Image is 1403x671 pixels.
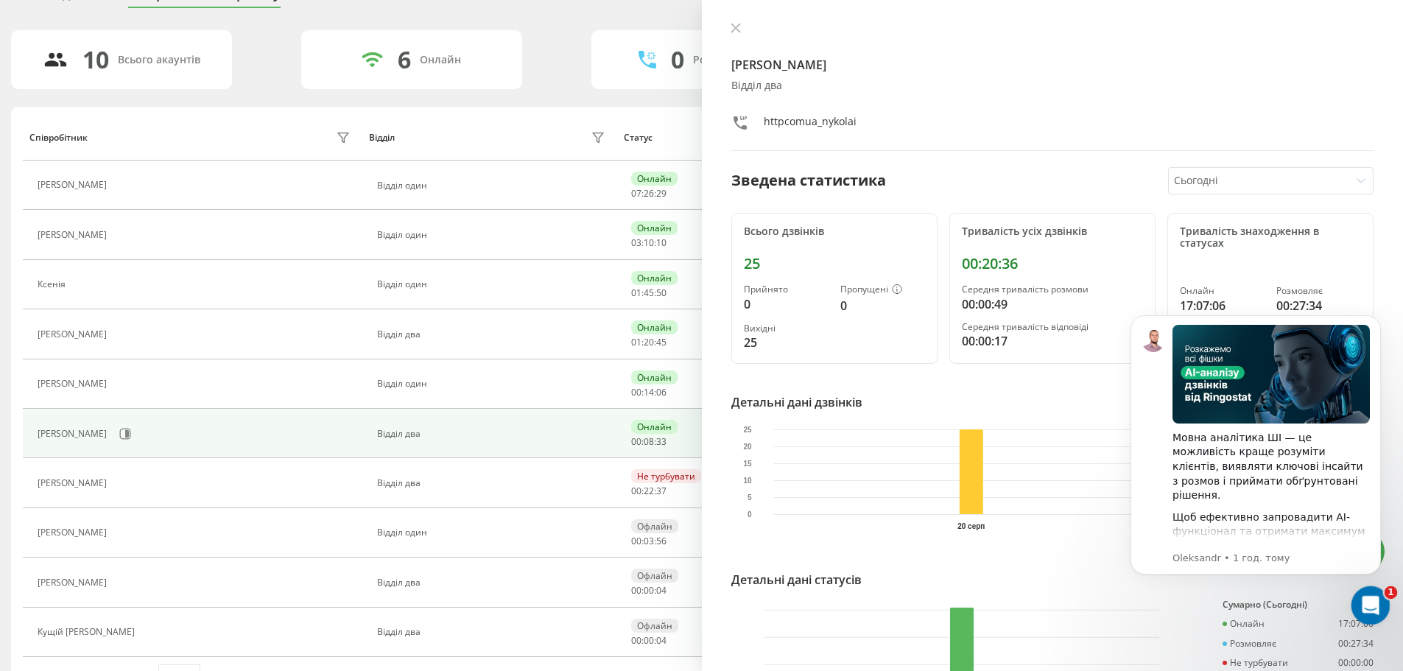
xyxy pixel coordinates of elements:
div: Відділ два [377,627,609,637]
div: Не турбувати [631,469,701,483]
div: : : [631,486,667,496]
div: Онлайн [631,221,678,235]
span: 50 [656,287,667,299]
div: 00:20:36 [962,255,1143,273]
div: 25 [744,334,829,351]
div: Середня тривалість відповіді [962,322,1143,332]
div: Онлайн [631,320,678,334]
span: 00 [631,435,641,448]
div: 25 [744,255,925,273]
span: 20 [644,336,654,348]
div: 6 [398,46,411,74]
div: Відділ два [377,329,609,340]
div: Всього дзвінків [744,225,925,238]
span: 04 [656,634,667,647]
div: Відділ два [377,429,609,439]
div: [PERSON_NAME] [38,180,110,190]
div: Онлайн [1180,286,1265,296]
div: Детальні дані дзвінків [731,393,862,411]
div: Зведена статистика [731,169,886,192]
span: 00 [631,386,641,398]
span: 26 [644,187,654,200]
div: [PERSON_NAME] [38,478,110,488]
span: 01 [631,336,641,348]
div: [PERSON_NAME] [38,230,110,240]
div: Відділ один [377,527,609,538]
div: Онлайн [631,172,678,186]
div: [PERSON_NAME] [38,577,110,588]
div: Відділ два [377,577,609,588]
div: [PERSON_NAME] [38,429,110,439]
span: 03 [631,236,641,249]
div: Не турбувати [1223,658,1288,668]
div: Детальні дані статусів [731,571,862,589]
span: 00 [644,584,654,597]
span: 29 [656,187,667,200]
span: 10 [656,236,667,249]
span: 00 [644,634,654,647]
div: Статус [624,133,653,143]
text: 20 [743,443,752,451]
div: Розмовляють [693,54,764,66]
div: Пропущені [840,284,925,296]
div: : : [631,536,667,547]
span: 14 [644,386,654,398]
span: 06 [656,386,667,398]
div: : : [631,288,667,298]
span: 56 [656,535,667,547]
div: Відділ два [377,478,609,488]
div: : : [631,387,667,398]
span: 08 [644,435,654,448]
span: 45 [656,336,667,348]
span: 00 [631,485,641,497]
h4: [PERSON_NAME] [731,56,1374,74]
span: 33 [656,435,667,448]
div: : : [631,586,667,596]
div: 00:27:34 [1338,639,1374,649]
div: : : [631,238,667,248]
text: 5 [747,493,751,502]
text: 0 [747,510,751,519]
div: Відділ [369,133,395,143]
div: 0 [744,295,829,313]
span: 01 [631,287,641,299]
div: httpcomua_nykolai [764,114,857,136]
div: Онлайн [631,370,678,384]
span: 10 [644,236,654,249]
span: 22 [644,485,654,497]
div: Офлайн [631,519,678,533]
div: Вихідні [744,323,829,334]
span: 00 [631,535,641,547]
span: 04 [656,584,667,597]
div: Онлайн [631,420,678,434]
div: 00:00:17 [962,332,1143,350]
div: Розмовляє [1276,286,1361,296]
span: 37 [656,485,667,497]
div: 10 [82,46,109,74]
div: : : [631,189,667,199]
div: 0 [840,297,925,315]
div: Відділ один [377,279,609,289]
div: Відділ один [377,180,609,191]
div: Онлайн [420,54,461,66]
iframe: Intercom live chat [1351,586,1390,625]
text: 25 [743,426,752,434]
div: Офлайн [631,619,678,633]
div: Середня тривалість розмови [962,284,1143,295]
div: Прийнято [744,284,829,295]
div: 0 [671,46,684,74]
span: 00 [631,584,641,597]
div: Співробітник [29,133,88,143]
iframe: Intercom notifications повідомлення [1108,293,1403,631]
div: : : [631,437,667,447]
text: 20 серп [957,522,985,530]
div: [PERSON_NAME] [38,527,110,538]
div: Тривалість усіх дзвінків [962,225,1143,238]
div: Відділ два [731,80,1374,92]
